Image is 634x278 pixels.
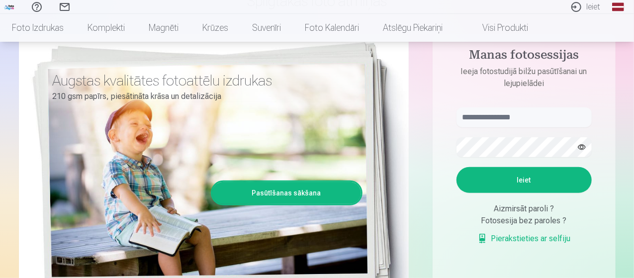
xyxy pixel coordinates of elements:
h3: Augstas kvalitātes fotoattēlu izdrukas [53,72,355,90]
a: Pierakstieties ar selfiju [477,233,571,245]
a: Visi produkti [454,14,540,42]
a: Atslēgu piekariņi [371,14,454,42]
a: Foto kalendāri [293,14,371,42]
p: Ieeja fotostudijā bilžu pasūtīšanai un lejupielādei [447,66,602,90]
p: 210 gsm papīrs, piesātināta krāsa un detalizācija [53,90,355,103]
div: Fotosesija bez paroles ? [456,215,592,227]
a: Krūzes [190,14,240,42]
button: Ieiet [456,167,592,193]
h4: Manas fotosessijas [447,48,602,66]
a: Pasūtīšanas sākšana [212,182,361,204]
a: Magnēti [137,14,190,42]
img: /fa1 [4,4,15,10]
div: Aizmirsāt paroli ? [456,203,592,215]
a: Suvenīri [240,14,293,42]
a: Komplekti [76,14,137,42]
